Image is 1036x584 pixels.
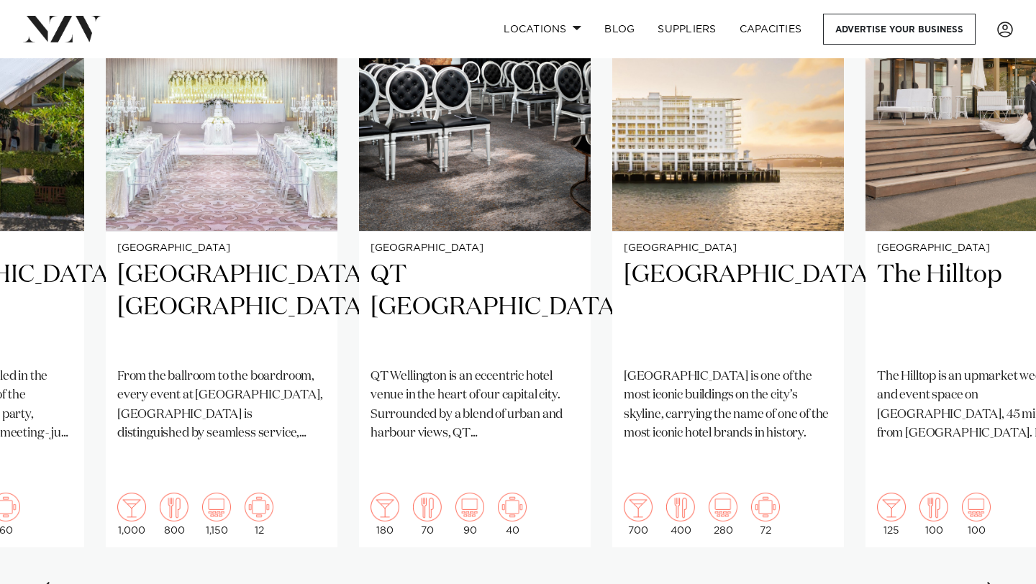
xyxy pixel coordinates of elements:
[117,493,146,536] div: 1,000
[919,493,948,536] div: 100
[919,493,948,521] img: dining.png
[371,493,399,521] img: cocktail.png
[202,493,231,521] img: theatre.png
[751,493,780,521] img: meeting.png
[455,493,484,521] img: theatre.png
[624,243,832,254] small: [GEOGRAPHIC_DATA]
[117,368,326,443] p: From the ballroom to the boardroom, every event at [GEOGRAPHIC_DATA], [GEOGRAPHIC_DATA] is distin...
[371,259,579,356] h2: QT [GEOGRAPHIC_DATA]
[751,493,780,536] div: 72
[455,493,484,536] div: 90
[498,493,527,521] img: meeting.png
[709,493,737,521] img: theatre.png
[646,14,727,45] a: SUPPLIERS
[624,493,653,536] div: 700
[498,493,527,536] div: 40
[23,16,101,42] img: nzv-logo.png
[371,368,579,443] p: QT Wellington is an eccentric hotel venue in the heart of our capital city. Surrounded by a blend...
[117,243,326,254] small: [GEOGRAPHIC_DATA]
[413,493,442,536] div: 70
[160,493,188,536] div: 800
[117,493,146,521] img: cocktail.png
[117,259,326,356] h2: [GEOGRAPHIC_DATA], [GEOGRAPHIC_DATA]
[962,493,991,536] div: 100
[624,368,832,443] p: [GEOGRAPHIC_DATA] is one of the most iconic buildings on the city’s skyline, carrying the name of...
[709,493,737,536] div: 280
[492,14,593,45] a: Locations
[624,259,832,356] h2: [GEOGRAPHIC_DATA]
[624,493,653,521] img: cocktail.png
[245,493,273,536] div: 12
[160,493,188,521] img: dining.png
[823,14,976,45] a: Advertise your business
[245,493,273,521] img: meeting.png
[593,14,646,45] a: BLOG
[371,493,399,536] div: 180
[371,243,579,254] small: [GEOGRAPHIC_DATA]
[877,493,906,521] img: cocktail.png
[413,493,442,521] img: dining.png
[666,493,695,521] img: dining.png
[666,493,695,536] div: 400
[202,493,231,536] div: 1,150
[962,493,991,521] img: theatre.png
[877,493,906,536] div: 125
[728,14,814,45] a: Capacities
